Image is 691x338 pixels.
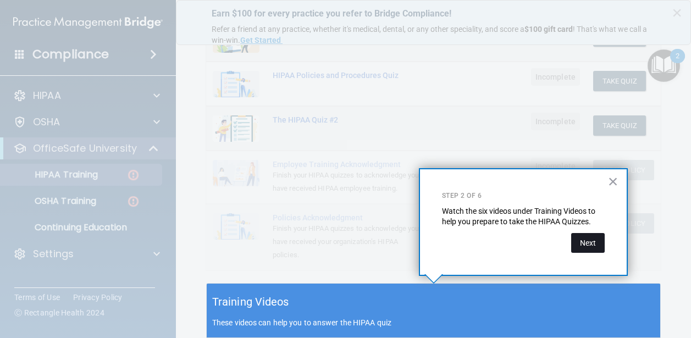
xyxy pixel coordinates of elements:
p: These videos can help you to answer the HIPAA quiz [212,318,655,327]
h5: Training Videos [212,292,289,312]
button: Next [571,233,605,253]
p: Step 2 of 6 [442,191,605,201]
p: Watch the six videos under Training Videos to help you prepare to take the HIPAA Quizzes. [442,206,605,228]
button: Close [608,173,618,190]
